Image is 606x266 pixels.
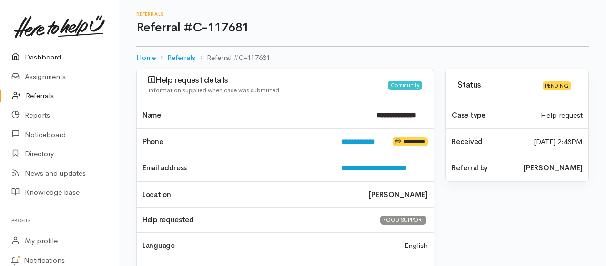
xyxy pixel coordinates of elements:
a: Home [136,52,156,63]
h4: Help requested [142,216,367,224]
b: [PERSON_NAME] [369,189,428,200]
h4: Name [142,111,365,119]
div: Pending [543,81,571,90]
div: English [399,240,434,251]
div: Help request [535,110,588,121]
h4: Referral by [452,164,512,172]
li: Referral #C-117681 [195,52,270,63]
span: Information supplied when case was submitted [148,86,279,94]
a: Referrals [167,52,195,63]
h6: Profile [11,214,107,227]
h1: Referral #C-117681 [136,21,589,35]
h4: Phone [142,138,330,146]
b: [PERSON_NAME] [524,163,583,174]
nav: breadcrumb [136,47,589,69]
div: FOOD SUPPORT [380,216,426,225]
h4: Email address [142,164,330,172]
h4: Location [142,191,357,199]
h3: Status [457,81,536,90]
h4: Case type [452,111,529,119]
h4: Received [452,138,522,146]
time: [DATE] 2:48PM [534,137,583,148]
h6: Referrals [136,11,589,17]
h4: Language [142,242,175,250]
div: Community [388,81,422,90]
h3: Help request details [148,76,388,85]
